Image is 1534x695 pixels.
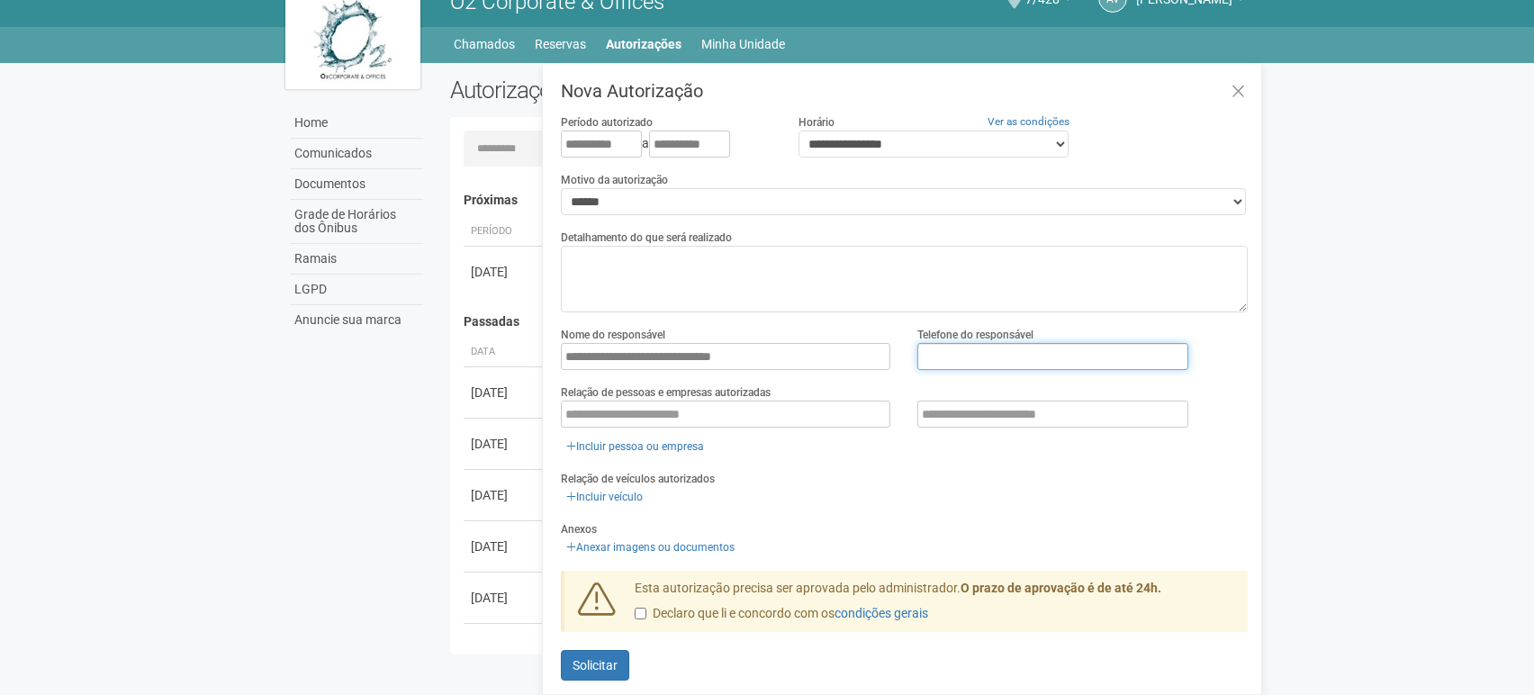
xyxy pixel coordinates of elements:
[561,537,740,557] a: Anexar imagens ou documentos
[535,32,586,57] a: Reservas
[561,82,1248,100] h3: Nova Autorização
[290,108,423,139] a: Home
[471,435,537,453] div: [DATE]
[835,606,928,620] a: condições gerais
[988,115,1069,128] a: Ver as condições
[290,200,423,244] a: Grade de Horários dos Ônibus
[290,275,423,305] a: LGPD
[621,580,1248,632] div: Esta autorização precisa ser aprovada pelo administrador.
[635,608,646,619] input: Declaro que li e concordo com oscondições gerais
[917,327,1033,343] label: Telefone do responsável
[471,537,537,555] div: [DATE]
[561,487,648,507] a: Incluir veículo
[471,589,537,607] div: [DATE]
[290,139,423,169] a: Comunicados
[561,650,629,681] button: Solicitar
[561,114,653,131] label: Período autorizado
[464,338,545,367] th: Data
[290,305,423,335] a: Anuncie sua marca
[450,77,835,104] h2: Autorizações
[471,486,537,504] div: [DATE]
[290,244,423,275] a: Ramais
[606,32,681,57] a: Autorizações
[454,32,515,57] a: Chamados
[561,384,771,401] label: Relação de pessoas e empresas autorizadas
[561,327,665,343] label: Nome do responsável
[561,131,772,158] div: a
[799,114,835,131] label: Horário
[701,32,785,57] a: Minha Unidade
[961,581,1161,595] strong: O prazo de aprovação é de até 24h.
[573,658,618,672] span: Solicitar
[471,640,537,658] div: [DATE]
[464,194,1235,207] h4: Próximas
[635,605,928,623] label: Declaro que li e concordo com os
[561,471,715,487] label: Relação de veículos autorizados
[464,217,545,247] th: Período
[471,384,537,402] div: [DATE]
[561,230,732,246] label: Detalhamento do que será realizado
[471,263,537,281] div: [DATE]
[464,315,1235,329] h4: Passadas
[561,521,597,537] label: Anexos
[561,437,709,456] a: Incluir pessoa ou empresa
[290,169,423,200] a: Documentos
[561,172,668,188] label: Motivo da autorização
